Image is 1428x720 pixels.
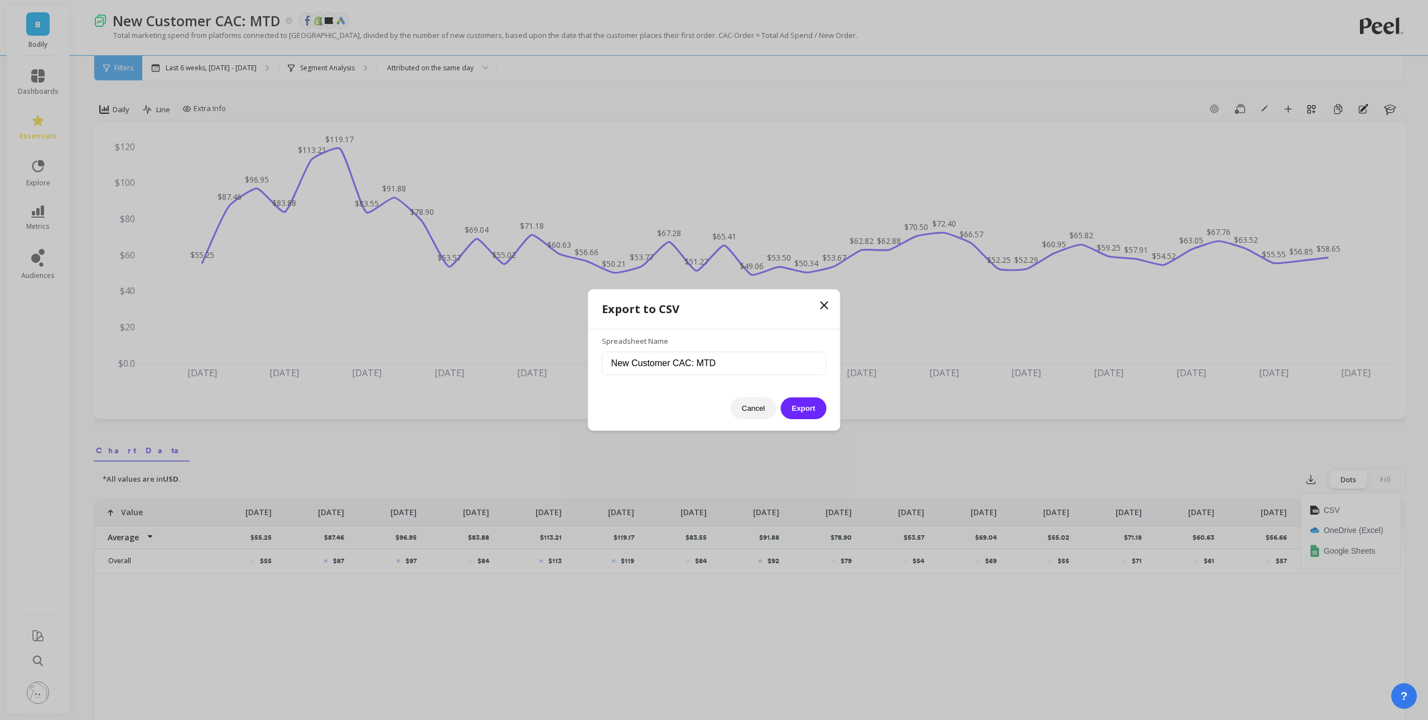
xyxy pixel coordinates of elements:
label: Spreadsheet Name [602,336,827,347]
button: ? [1391,683,1417,709]
button: Cancel [731,397,776,419]
button: Export [780,397,826,419]
span: ? [1401,688,1407,704]
input: e.g. New Customer CAC: MTD [602,352,827,375]
h1: Export to CSV [602,301,827,318]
